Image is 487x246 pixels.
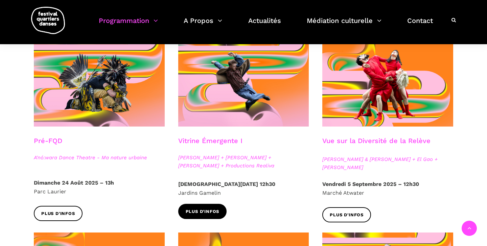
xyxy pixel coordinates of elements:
[307,15,381,35] a: Médiation culturelle
[34,180,114,186] strong: Dimanche 24 Août 2025 – 13h
[34,154,165,162] span: A'nó:wara Dance Theatre - Ma nature urbaine
[178,181,275,187] strong: [DEMOGRAPHIC_DATA][DATE] 12h30
[322,155,453,171] span: [PERSON_NAME] & [PERSON_NAME] + El Gao + [PERSON_NAME]
[178,154,309,170] span: [PERSON_NAME] + [PERSON_NAME] + [PERSON_NAME] + Productions Realiva
[31,7,65,34] img: logo-fqd-med
[178,137,242,154] h3: Vitrine Émergente I
[407,15,433,35] a: Contact
[34,206,83,221] a: Plus d'infos
[99,15,158,35] a: Programmation
[34,179,165,196] p: Parc Laurier
[322,180,453,197] p: Marché Atwater
[186,208,219,215] span: Plus d'infos
[322,207,371,222] a: Plus d'infos
[34,137,62,154] h3: Pré-FQD
[330,212,364,219] span: Plus d'infos
[41,210,75,217] span: Plus d'infos
[322,137,431,154] h3: Vue sur la Diversité de la Relève
[248,15,281,35] a: Actualités
[178,204,227,219] a: Plus d'infos
[322,181,419,187] strong: Vendredi 5 Septembre 2025 – 12h30
[184,15,222,35] a: A Propos
[178,180,309,197] p: Jardins Gamelin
